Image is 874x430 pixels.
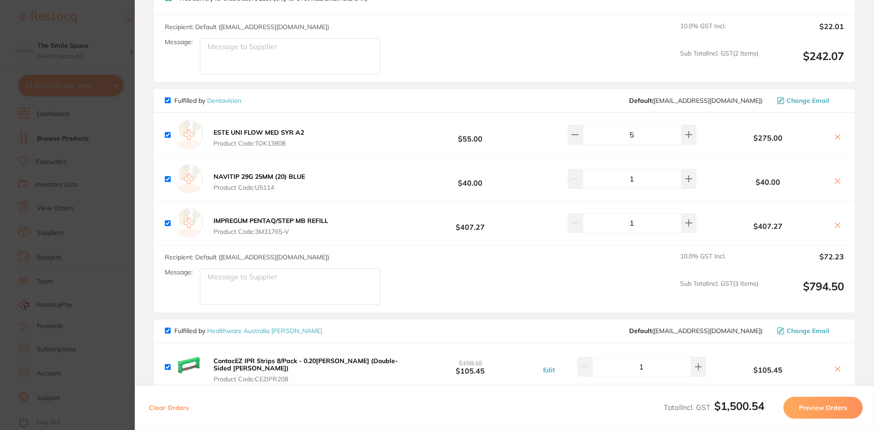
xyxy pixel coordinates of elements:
[213,375,400,383] span: Product Code: CEZIPR208
[680,253,758,273] span: 10.0 % GST Incl.
[680,50,758,75] span: Sub Total Incl. GST ( 2 Items)
[629,327,652,335] b: Default
[174,164,203,193] img: empty.jpg
[783,397,863,419] button: Preview Orders
[540,366,558,374] button: Edit
[629,97,762,104] span: gemma@dentavision.com.au
[766,280,844,305] output: $794.50
[680,280,758,305] span: Sub Total Incl. GST ( 3 Items)
[174,352,203,381] img: Y3RudjI3bw
[774,96,844,105] button: Change Email
[714,399,764,413] b: $1,500.54
[211,128,307,147] button: ESTE UNI FLOW MED SYR A2 Product Code:TOK13808
[174,120,203,149] img: empty.jpg
[774,327,844,335] button: Change Email
[708,222,828,230] b: $407.27
[402,359,538,375] b: $105.45
[165,38,193,46] label: Message:
[680,22,758,42] span: 10.0 % GST Incl.
[766,253,844,273] output: $72.23
[174,208,203,238] img: empty.jpg
[211,357,402,383] button: ContacEZ IPR Strips 8/Pack - 0.20[PERSON_NAME] (Double-Sided [PERSON_NAME]) Product Code:CEZIPR208
[207,96,241,105] a: Dentavision
[766,50,844,75] output: $242.07
[213,217,328,225] b: IMPREGUM PENTAQ/STEP MB REFILL
[213,357,398,372] b: ContacEZ IPR Strips 8/Pack - 0.20[PERSON_NAME] (Double-Sided [PERSON_NAME])
[402,126,538,143] b: $55.00
[146,397,192,419] button: Clear Orders
[459,359,482,367] span: $108.18
[165,268,193,276] label: Message:
[708,366,828,374] b: $105.45
[211,172,308,192] button: NAVITIP 29G 25MM (20) BLUE Product Code:U5114
[629,96,652,105] b: Default
[402,215,538,232] b: $407.27
[213,184,305,191] span: Product Code: U5114
[664,403,764,412] span: Total Incl. GST
[213,128,304,137] b: ESTE UNI FLOW MED SYR A2
[629,327,762,334] span: info@healthwareaustralia.com.au
[787,327,829,334] span: Change Email
[708,178,828,186] b: $40.00
[213,140,304,147] span: Product Code: TOK13808
[787,97,829,104] span: Change Email
[402,171,538,187] b: $40.00
[207,327,322,335] a: Healthware Australia [PERSON_NAME]
[213,228,328,235] span: Product Code: 3M31765-V
[165,253,329,261] span: Recipient: Default ( [EMAIL_ADDRESS][DOMAIN_NAME] )
[165,23,329,31] span: Recipient: Default ( [EMAIL_ADDRESS][DOMAIN_NAME] )
[211,217,331,236] button: IMPREGUM PENTAQ/STEP MB REFILL Product Code:3M31765-V
[213,172,305,181] b: NAVITIP 29G 25MM (20) BLUE
[174,327,322,334] p: Fulfilled by
[708,134,828,142] b: $275.00
[174,97,241,104] p: Fulfilled by
[766,22,844,42] output: $22.01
